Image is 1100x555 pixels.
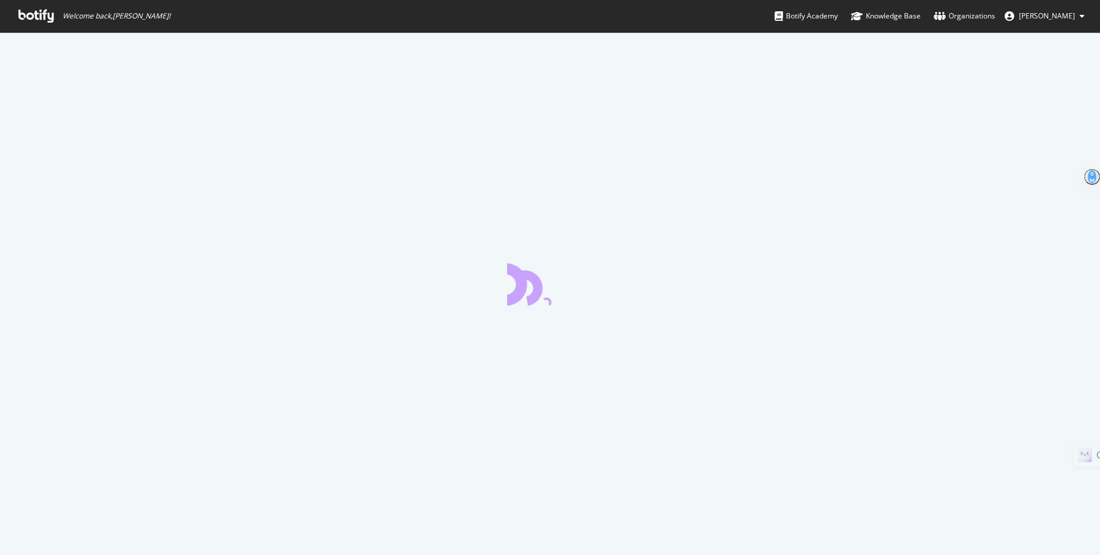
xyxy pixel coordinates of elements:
div: Organizations [934,10,995,22]
button: [PERSON_NAME] [995,7,1094,26]
div: animation [507,263,593,305]
div: Botify Academy [775,10,838,22]
span: Welcome back, [PERSON_NAME] ! [63,11,170,21]
span: Sabrina Vi Van [1019,11,1075,21]
div: Knowledge Base [851,10,921,22]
